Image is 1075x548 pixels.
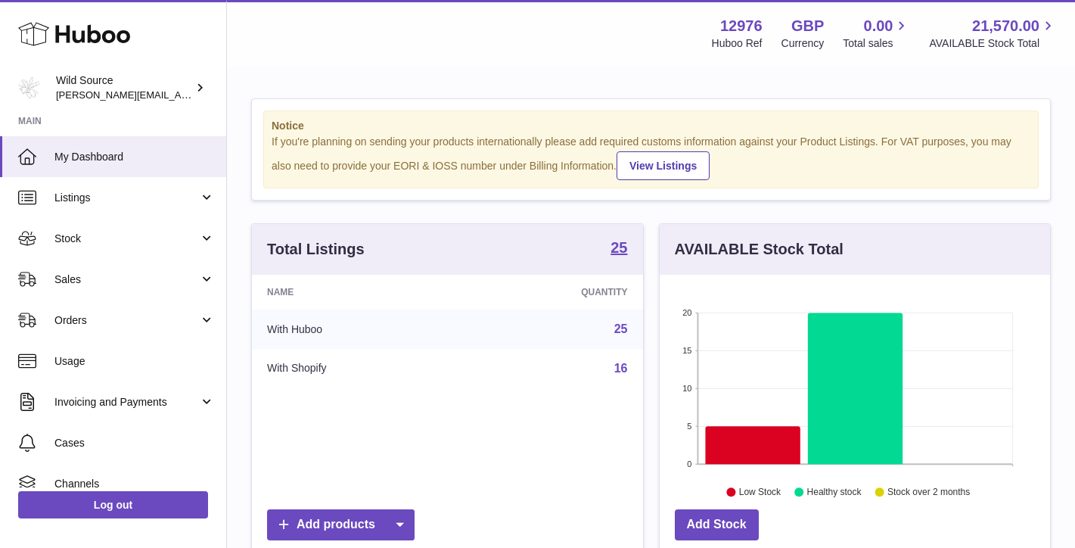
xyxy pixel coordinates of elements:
[738,487,781,497] text: Low Stock
[267,509,415,540] a: Add products
[252,275,463,310] th: Name
[791,16,824,36] strong: GBP
[843,16,910,51] a: 0.00 Total sales
[54,150,215,164] span: My Dashboard
[54,191,199,205] span: Listings
[54,395,199,409] span: Invoicing and Payments
[18,76,41,99] img: kate@wildsource.co.uk
[781,36,825,51] div: Currency
[54,436,215,450] span: Cases
[864,16,893,36] span: 0.00
[54,232,199,246] span: Stock
[682,346,691,355] text: 15
[252,349,463,388] td: With Shopify
[54,272,199,287] span: Sales
[54,313,199,328] span: Orders
[18,491,208,518] a: Log out
[463,275,643,310] th: Quantity
[712,36,763,51] div: Huboo Ref
[687,422,691,431] text: 5
[675,239,844,260] h3: AVAILABLE Stock Total
[272,119,1030,133] strong: Notice
[682,384,691,393] text: 10
[682,308,691,317] text: 20
[617,151,710,180] a: View Listings
[54,354,215,369] span: Usage
[887,487,970,497] text: Stock over 2 months
[614,362,628,375] a: 16
[611,240,627,255] strong: 25
[611,240,627,258] a: 25
[614,322,628,335] a: 25
[272,135,1030,180] div: If you're planning on sending your products internationally please add required customs informati...
[252,310,463,349] td: With Huboo
[972,16,1039,36] span: 21,570.00
[54,477,215,491] span: Channels
[929,36,1057,51] span: AVAILABLE Stock Total
[56,89,303,101] span: [PERSON_NAME][EMAIL_ADDRESS][DOMAIN_NAME]
[687,459,691,469] text: 0
[806,487,862,497] text: Healthy stock
[56,73,192,102] div: Wild Source
[720,16,763,36] strong: 12976
[675,509,759,540] a: Add Stock
[267,239,365,260] h3: Total Listings
[843,36,910,51] span: Total sales
[929,16,1057,51] a: 21,570.00 AVAILABLE Stock Total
